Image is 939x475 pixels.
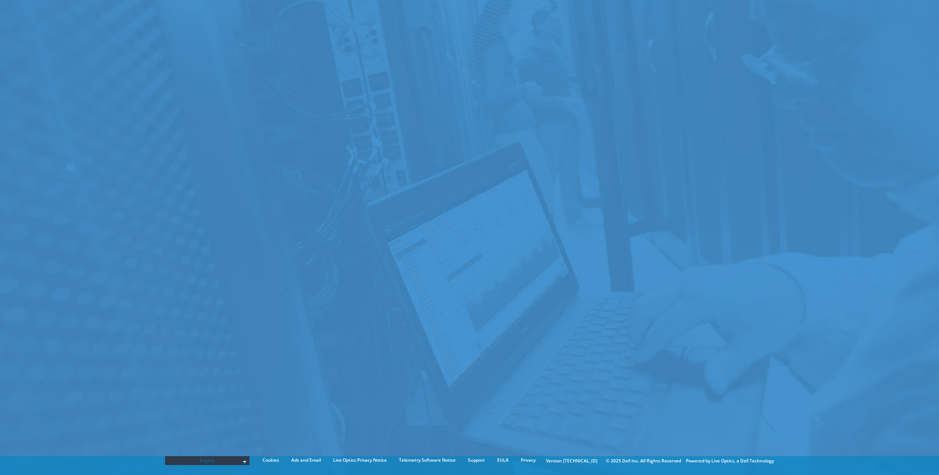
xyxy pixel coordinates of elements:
[515,456,541,464] a: Privacy
[393,456,461,464] a: Telemetry Software Notice
[492,456,514,464] a: EULA
[462,456,490,464] a: Support
[542,457,601,465] li: Version [TECHNICAL_ID]
[602,457,685,465] li: © 2025 Dell Inc. All Rights Reserved
[328,456,392,464] a: Live Optics Privacy Notice
[286,456,326,464] a: Ads and Email
[169,456,246,465] span: English
[686,457,774,465] li: Powered by Live Optics, a Dell Technology
[257,456,285,464] a: Cookies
